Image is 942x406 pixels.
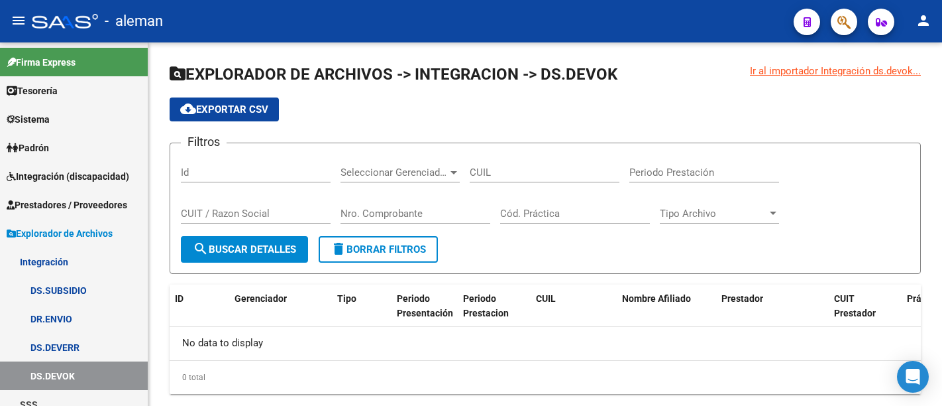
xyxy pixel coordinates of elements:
[829,285,902,328] datatable-header-cell: CUIT Prestador
[397,293,453,319] span: Periodo Presentación
[235,293,287,304] span: Gerenciador
[617,285,716,328] datatable-header-cell: Nombre Afiliado
[716,285,829,328] datatable-header-cell: Prestador
[193,241,209,257] mat-icon: search
[331,243,426,255] span: Borrar Filtros
[7,198,127,212] span: Prestadores / Proveedores
[834,293,876,319] span: CUIT Prestador
[181,236,308,263] button: Buscar Detalles
[750,64,921,78] div: Ir al importador Integración ds.devok...
[7,169,129,184] span: Integración (discapacidad)
[180,103,268,115] span: Exportar CSV
[897,361,929,393] div: Open Intercom Messenger
[340,167,448,178] span: Seleccionar Gerenciador
[170,327,921,360] div: No data to display
[622,293,691,304] span: Nombre Afiliado
[170,98,279,121] button: Exportar CSV
[7,141,49,155] span: Padrón
[721,293,763,304] span: Prestador
[7,84,58,98] span: Tesorería
[392,285,458,328] datatable-header-cell: Periodo Presentación
[536,293,556,304] span: CUIL
[170,285,229,328] datatable-header-cell: ID
[319,236,438,263] button: Borrar Filtros
[170,361,921,394] div: 0 total
[170,65,617,84] span: EXPLORADOR DE ARCHIVOS -> INTEGRACION -> DS.DEVOK
[337,293,356,304] span: Tipo
[181,133,227,151] h3: Filtros
[463,293,509,319] span: Periodo Prestacion
[229,285,332,328] datatable-header-cell: Gerenciador
[660,208,767,220] span: Tipo Archivo
[331,241,346,257] mat-icon: delete
[180,101,196,117] mat-icon: cloud_download
[175,293,183,304] span: ID
[193,243,296,255] span: Buscar Detalles
[7,112,50,127] span: Sistema
[7,55,76,70] span: Firma Express
[531,285,617,328] datatable-header-cell: CUIL
[916,13,931,29] mat-icon: person
[7,226,113,241] span: Explorador de Archivos
[105,7,163,36] span: - aleman
[332,285,392,328] datatable-header-cell: Tipo
[907,293,942,304] span: Práctica
[458,285,531,328] datatable-header-cell: Periodo Prestacion
[11,13,26,29] mat-icon: menu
